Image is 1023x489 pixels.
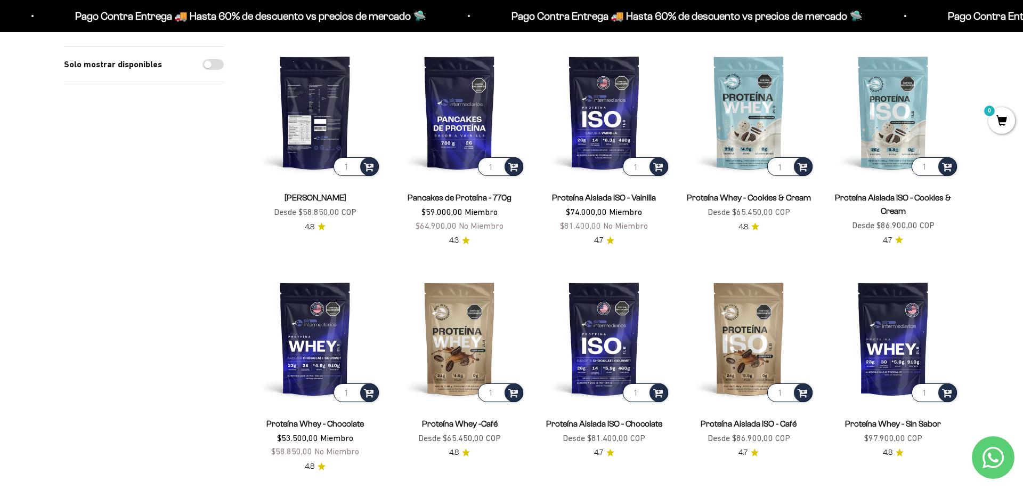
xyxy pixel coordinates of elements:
span: $64.900,00 [416,221,457,230]
sale-price: Desde $65.450,00 COP [418,431,501,445]
span: 4.7 [594,235,603,246]
a: Proteína Whey -Café [422,419,498,428]
sale-price: Desde $86.900,00 COP [852,219,935,233]
p: Pago Contra Entrega 🚚 Hasta 60% de descuento vs precios de mercado 🛸 [74,7,425,25]
a: Proteína Whey - Chocolate [266,419,364,428]
a: 4.84.8 de 5.0 estrellas [738,221,759,233]
a: 4.74.7 de 5.0 estrellas [883,235,903,246]
span: Miembro [465,207,498,217]
a: 4.34.3 de 5.0 estrellas [449,235,470,246]
a: 4.74.7 de 5.0 estrellas [594,235,614,246]
a: [PERSON_NAME] [285,193,346,202]
p: Pago Contra Entrega 🚚 Hasta 60% de descuento vs precios de mercado 🛸 [510,7,862,25]
span: 4.8 [883,447,892,459]
span: $53.500,00 [277,433,318,443]
span: No Miembro [603,221,648,230]
a: Proteína Aislada ISO - Vainilla [552,193,656,202]
span: $58.850,00 [271,446,312,456]
sale-price: $97.900,00 COP [864,431,922,445]
a: Proteína Aislada ISO - Chocolate [546,419,662,428]
a: Proteína Whey - Cookies & Cream [687,193,811,202]
span: No Miembro [314,446,359,456]
img: Proteína Whey - Vainilla [249,46,381,178]
a: 4.84.8 de 5.0 estrellas [883,447,904,459]
span: 4.8 [305,461,314,472]
a: 0 [988,116,1015,127]
span: 4.7 [738,447,748,459]
span: Miembro [609,207,642,217]
a: 4.84.8 de 5.0 estrellas [305,461,326,472]
span: Miembro [320,433,353,443]
sale-price: Desde $65.450,00 COP [708,205,790,219]
a: 4.84.8 de 5.0 estrellas [305,221,326,233]
span: $81.400,00 [560,221,601,230]
a: 4.74.7 de 5.0 estrellas [594,447,614,459]
sale-price: Desde $58.850,00 COP [274,205,356,219]
label: Solo mostrar disponibles [64,58,162,71]
a: 4.74.7 de 5.0 estrellas [738,447,759,459]
span: $74.000,00 [566,207,607,217]
sale-price: Desde $81.400,00 COP [563,431,645,445]
span: 4.3 [449,235,459,246]
span: $59.000,00 [421,207,462,217]
a: Proteína Aislada ISO - Café [701,419,797,428]
sale-price: Desde $86.900,00 COP [708,431,790,445]
span: 4.7 [594,447,603,459]
span: 4.8 [305,221,314,233]
mark: 0 [983,105,996,117]
a: Pancakes de Proteína - 770g [408,193,511,202]
span: 4.8 [738,221,748,233]
span: 4.8 [449,447,459,459]
a: Proteína Whey - Sin Sabor [845,419,941,428]
span: No Miembro [459,221,504,230]
span: 4.7 [883,235,892,246]
a: Proteína Aislada ISO - Cookies & Cream [835,193,951,215]
a: 4.84.8 de 5.0 estrellas [449,447,470,459]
